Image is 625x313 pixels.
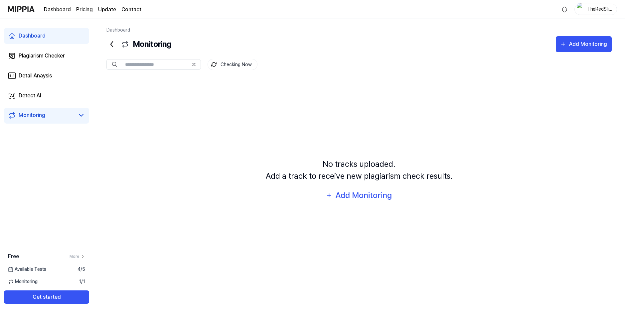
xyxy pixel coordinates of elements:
[19,32,46,40] div: Dashboard
[8,253,19,261] span: Free
[208,59,257,70] button: Checking Now
[8,266,46,273] span: Available Tests
[568,40,608,49] div: Add Monitoring
[98,6,116,14] a: Update
[19,111,45,119] div: Monitoring
[19,52,65,60] div: Plagiarism Checker
[4,48,89,64] a: Plagiarism Checker
[560,5,568,13] img: 알림
[19,72,52,80] div: Detail Anaysis
[4,28,89,44] a: Dashboard
[574,4,617,15] button: profileTheRedSlime
[76,6,93,14] a: Pricing
[79,278,85,285] span: 1 / 1
[44,6,71,14] a: Dashboard
[121,6,141,14] a: Contact
[4,88,89,104] a: Detect AI
[322,187,396,203] button: Add Monitoring
[211,62,217,67] img: monitoring Icon
[112,62,117,67] img: Search
[70,254,85,260] a: More
[8,111,75,119] a: Monitoring
[335,189,392,202] div: Add Monitoring
[8,278,38,285] span: Monitoring
[106,36,171,52] div: Monitoring
[587,5,613,13] div: TheRedSlime
[4,68,89,84] a: Detail Anaysis
[106,27,130,33] a: Dashboard
[4,290,89,304] button: Get started
[556,36,612,52] button: Add Monitoring
[78,266,85,273] span: 4 / 5
[577,3,585,16] img: profile
[266,158,453,182] div: No tracks uploaded. Add a track to receive new plagiarism check results.
[19,92,41,100] div: Detect AI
